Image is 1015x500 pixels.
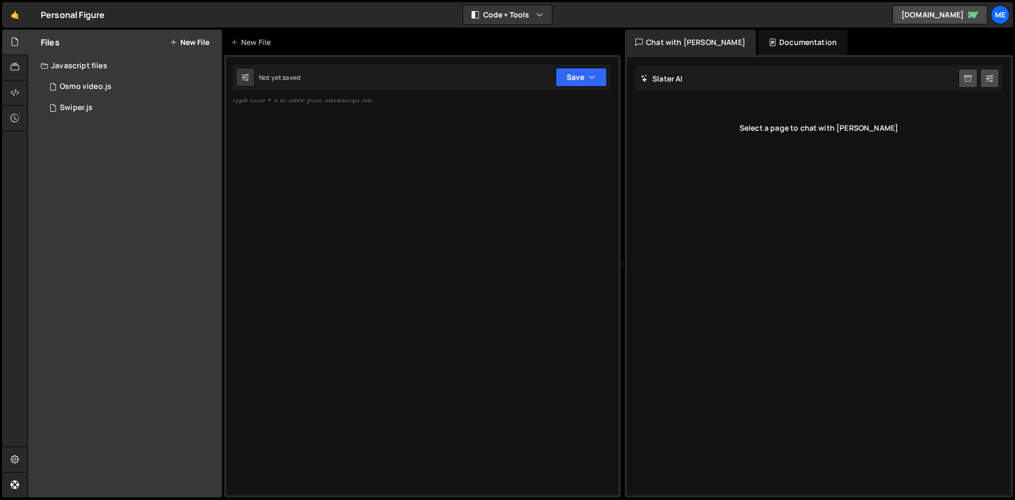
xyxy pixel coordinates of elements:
a: [DOMAIN_NAME] [892,5,988,24]
div: New File [230,37,275,48]
div: Swiper.js [60,103,93,113]
a: Me [991,5,1010,24]
div: 17006/46656.js [41,76,222,97]
button: New File [170,38,209,47]
div: Select a page to chat with [PERSON_NAME] [635,107,1002,149]
div: Documentation [758,30,847,55]
h2: Files [41,37,60,48]
div: Osmo video.js [60,82,112,92]
button: Save [556,68,607,87]
a: 🤙 [2,2,28,28]
div: Chat with [PERSON_NAME] [625,30,756,55]
div: Javascript files [28,55,222,76]
button: Code + Tools [463,5,552,24]
div: Not yet saved [259,73,300,82]
h2: Slater AI [641,74,683,84]
div: Personal Figure [41,8,105,21]
div: 17006/46733.js [41,97,222,119]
